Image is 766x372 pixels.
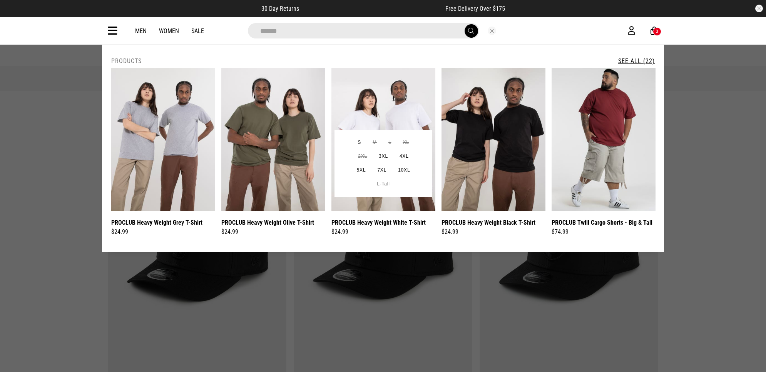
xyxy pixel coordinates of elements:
[331,68,435,211] img: Proclub Heavy Weight White T-shirt in White
[352,136,367,150] button: S
[221,68,325,211] img: Proclub Heavy Weight Olive T-shirt in Green
[442,218,535,227] a: PROCLUB Heavy Weight Black T-Shirt
[392,163,416,177] button: 10XL
[371,163,392,177] button: 7XL
[383,136,397,150] button: L
[331,227,435,237] div: $24.99
[111,218,202,227] a: PROCLUB Heavy Weight Grey T-Shirt
[352,150,373,163] button: 2XL
[394,150,415,163] button: 4XL
[488,27,496,35] button: Close search
[373,150,394,163] button: 3XL
[351,163,372,177] button: 5XL
[552,68,656,211] img: Proclub Twill Cargo Shorts - Big & Tall in Beige
[618,57,655,65] a: See All (22)
[221,227,325,237] div: $24.99
[314,5,430,12] iframe: Customer reviews powered by Trustpilot
[111,57,142,65] h2: Products
[397,136,415,150] button: XL
[552,227,656,237] div: $74.99
[261,5,299,12] span: 30 Day Returns
[552,218,652,227] a: PROCLUB Twill Cargo Shorts - Big & Tall
[6,3,29,26] button: Open LiveChat chat widget
[442,227,545,237] div: $24.99
[331,218,426,227] a: PROCLUB Heavy Weight White T-Shirt
[367,136,383,150] button: M
[656,29,658,34] div: 3
[221,218,314,227] a: PROCLUB Heavy Weight Olive T-Shirt
[159,27,179,35] a: Women
[445,5,505,12] span: Free Delivery Over $175
[651,27,658,35] a: 3
[111,227,215,237] div: $24.99
[111,68,215,211] img: Proclub Heavy Weight Grey T-shirt in Grey
[442,68,545,211] img: Proclub Heavy Weight Black T-shirt in Black
[191,27,204,35] a: Sale
[135,27,147,35] a: Men
[371,177,395,191] button: L-Tall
